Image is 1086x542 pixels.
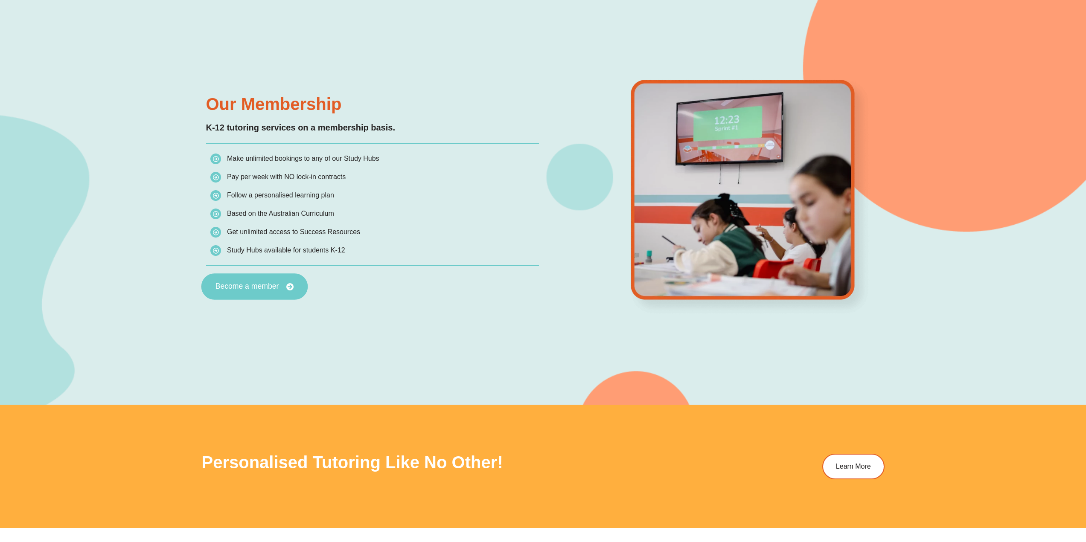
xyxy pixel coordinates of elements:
a: Become a member [201,273,308,300]
span: Get unlimited access to Success Resources [227,228,360,235]
span: Make unlimited bookings to any of our Study Hubs [227,155,379,162]
span: Based on the Australian Curriculum [227,210,334,217]
img: icon-list.png [210,172,221,183]
p: K-12 tutoring services on a membership basis. [206,121,539,134]
img: icon-list.png [210,190,221,201]
a: Learn More [822,454,885,479]
h3: Personalised tutoring like no other! [202,454,663,471]
iframe: Chat Widget [944,446,1086,542]
h3: Our Membership [206,96,539,113]
img: icon-list.png [210,209,221,219]
img: icon-list.png [210,245,221,256]
span: Become a member [215,283,279,290]
img: icon-list.png [210,154,221,164]
img: icon-list.png [210,227,221,238]
span: Study Hubs available for students K-12 [227,246,345,254]
span: Follow a personalised learning plan [227,191,334,199]
span: Learn More [836,463,871,470]
span: Pay per week with NO lock-in contracts [227,173,346,180]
